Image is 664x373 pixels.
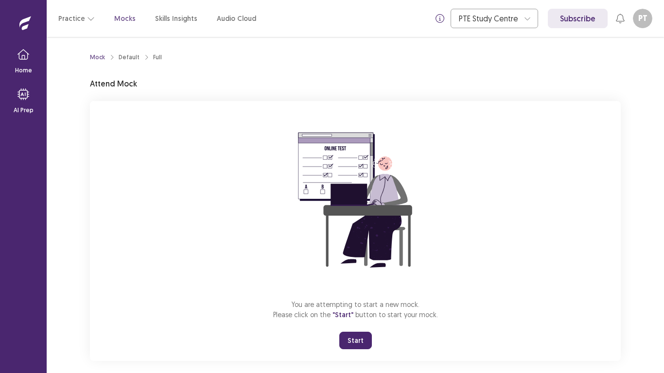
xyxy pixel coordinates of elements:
[14,106,34,115] p: AI Prep
[268,113,443,288] img: attend-mock
[90,53,105,62] a: Mock
[339,332,372,349] button: Start
[58,10,95,27] button: Practice
[90,78,137,89] p: Attend Mock
[90,53,162,62] nav: breadcrumb
[273,299,438,320] p: You are attempting to start a new mock. Please click on the button to start your mock.
[119,53,140,62] div: Default
[114,14,136,24] a: Mocks
[153,53,162,62] div: Full
[548,9,608,28] a: Subscribe
[15,66,32,75] p: Home
[431,10,449,27] button: info
[217,14,256,24] a: Audio Cloud
[459,9,519,28] div: PTE Study Centre
[332,310,353,319] span: "Start"
[155,14,197,24] a: Skills Insights
[633,9,652,28] button: PT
